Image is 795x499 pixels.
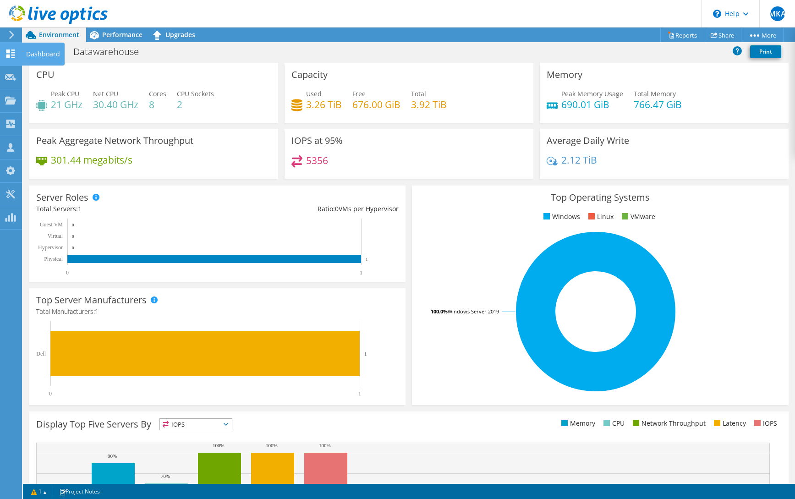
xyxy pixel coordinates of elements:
[352,99,400,110] h4: 676.00 GiB
[40,221,63,228] text: Guest VM
[448,308,499,315] tspan: Windows Server 2019
[177,89,214,98] span: CPU Sockets
[364,351,367,356] text: 1
[366,257,368,262] text: 1
[49,390,52,397] text: 0
[51,99,82,110] h4: 21 GHz
[586,212,614,222] li: Linux
[713,10,721,18] svg: \n
[39,30,79,39] span: Environment
[547,70,582,80] h3: Memory
[704,28,741,42] a: Share
[561,89,623,98] span: Peak Memory Usage
[358,390,361,397] text: 1
[165,30,195,39] span: Upgrades
[48,233,63,239] text: Virtual
[36,70,55,80] h3: CPU
[752,418,777,428] li: IOPS
[160,419,232,430] span: IOPS
[541,212,580,222] li: Windows
[559,418,595,428] li: Memory
[266,443,278,448] text: 100%
[712,418,746,428] li: Latency
[93,99,138,110] h4: 30.40 GHz
[411,89,426,98] span: Total
[78,204,82,213] span: 1
[291,136,343,146] h3: IOPS at 95%
[631,418,706,428] li: Network Throughput
[634,99,682,110] h4: 766.47 GiB
[213,443,225,448] text: 100%
[66,269,69,276] text: 0
[51,89,79,98] span: Peak CPU
[51,155,132,165] h4: 301.44 megabits/s
[36,192,88,203] h3: Server Roles
[291,70,328,80] h3: Capacity
[741,28,784,42] a: More
[53,486,106,497] a: Project Notes
[69,47,153,57] h1: Datawarehouse
[620,212,655,222] li: VMware
[44,256,63,262] text: Physical
[177,99,214,110] h4: 2
[108,453,117,459] text: 90%
[72,223,74,227] text: 0
[93,89,118,98] span: Net CPU
[750,45,781,58] a: Print
[547,136,629,146] h3: Average Daily Write
[218,204,399,214] div: Ratio: VMs per Hypervisor
[36,136,193,146] h3: Peak Aggregate Network Throughput
[22,43,65,66] div: Dashboard
[306,89,322,98] span: Used
[634,89,676,98] span: Total Memory
[561,155,597,165] h4: 2.12 TiB
[419,192,781,203] h3: Top Operating Systems
[335,204,339,213] span: 0
[25,486,53,497] a: 1
[36,307,399,317] h4: Total Manufacturers:
[601,418,625,428] li: CPU
[352,89,366,98] span: Free
[431,308,448,315] tspan: 100.0%
[36,295,147,305] h3: Top Server Manufacturers
[72,234,74,239] text: 0
[306,99,342,110] h4: 3.26 TiB
[319,443,331,448] text: 100%
[72,246,74,250] text: 0
[561,99,623,110] h4: 690.01 GiB
[36,204,218,214] div: Total Servers:
[660,28,704,42] a: Reports
[770,6,785,21] span: MKA
[161,473,170,479] text: 70%
[149,89,166,98] span: Cores
[306,155,328,165] h4: 5356
[38,244,63,251] text: Hypervisor
[102,30,143,39] span: Performance
[95,307,99,316] span: 1
[411,99,447,110] h4: 3.92 TiB
[360,269,362,276] text: 1
[149,99,166,110] h4: 8
[36,351,46,357] text: Dell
